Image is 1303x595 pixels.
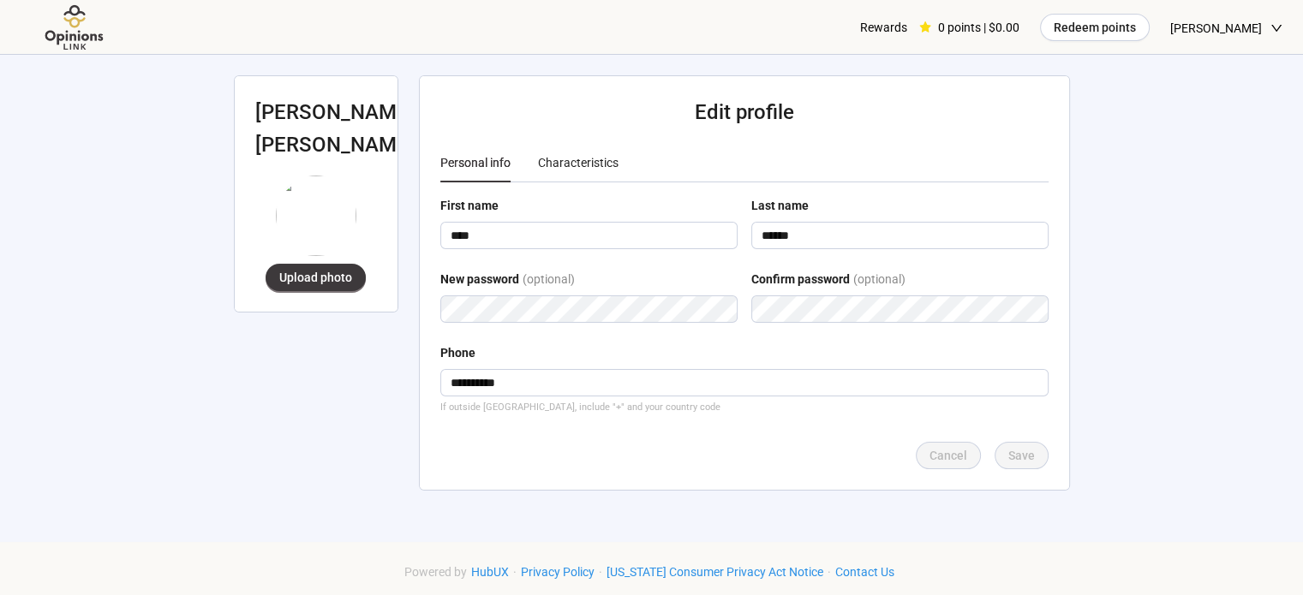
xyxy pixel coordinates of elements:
div: First name [440,196,499,215]
button: Save [995,442,1049,469]
div: Last name [751,196,809,215]
div: · · · [404,562,899,581]
span: [PERSON_NAME] [1170,1,1262,56]
a: Contact Us [831,565,899,579]
a: HubUX [467,565,513,579]
div: (optional) [853,270,906,295]
span: Powered by [404,565,467,579]
button: Redeem points [1040,14,1150,41]
h2: Edit profile [440,97,1049,129]
a: Privacy Policy [517,565,599,579]
div: New password [440,270,519,289]
div: Confirm password [751,270,850,289]
span: Cancel [929,446,967,465]
a: [US_STATE] Consumer Privacy Act Notice [602,565,828,579]
span: star [919,21,931,33]
span: down [1270,22,1282,34]
span: Upload photo [279,268,352,287]
span: Redeem points [1054,18,1136,37]
button: Cancel [916,442,981,469]
button: Upload photo [266,264,366,291]
img: picturejpeg-2d9dda3e-d5f4-4148-9039-16798db4311a.jpeg [276,176,356,256]
span: Upload photo [266,271,366,284]
div: If outside [GEOGRAPHIC_DATA], include "+" and your country code [440,400,1049,414]
div: Personal info [440,153,511,172]
div: Phone [440,343,475,362]
div: (optional) [523,270,575,295]
span: Save [1008,446,1035,465]
div: Characteristics [538,153,619,172]
h2: [PERSON_NAME] [PERSON_NAME] [255,97,377,161]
